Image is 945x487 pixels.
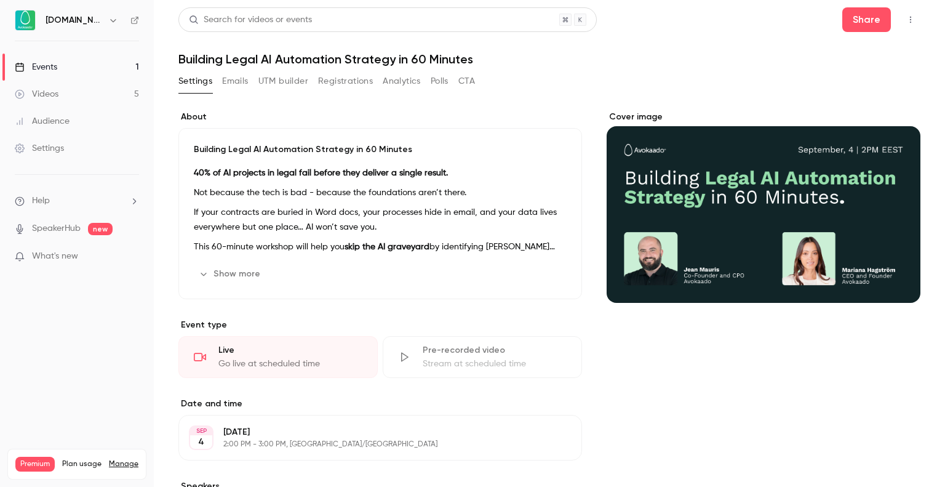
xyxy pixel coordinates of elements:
h6: [DOMAIN_NAME] [46,14,103,26]
section: Cover image [607,111,920,303]
p: 2:00 PM - 3:00 PM, [GEOGRAPHIC_DATA]/[GEOGRAPHIC_DATA] [223,440,517,449]
p: 4 [198,436,204,448]
img: Avokaado.io [15,10,35,30]
div: Go live at scheduled time [218,358,362,370]
button: Polls [431,71,449,91]
strong: skip the AI graveyard [345,243,429,251]
div: Pre-recorded videoStream at scheduled time [383,336,582,378]
strong: 40% of AI projects in legal fail before they deliver a single result. [194,169,448,177]
label: About [178,111,582,123]
span: Premium [15,457,55,472]
a: SpeakerHub [32,222,81,235]
iframe: Noticeable Trigger [124,251,139,262]
button: Share [842,7,891,32]
button: Emails [222,71,248,91]
div: Videos [15,88,58,100]
span: Plan usage [62,459,102,469]
label: Date and time [178,398,582,410]
p: Not because the tech is bad - because the foundations aren’t there. [194,185,567,200]
p: If your contracts are buried in Word docs, your processes hide in email, and your data lives ever... [194,205,567,235]
div: Pre-recorded video [423,344,567,356]
p: [DATE] [223,426,517,438]
button: UTM builder [258,71,308,91]
p: Event type [178,319,582,331]
span: What's new [32,250,78,263]
div: SEP [190,427,212,435]
span: new [88,223,113,235]
label: Cover image [607,111,920,123]
button: Registrations [318,71,373,91]
div: Audience [15,115,70,127]
div: Events [15,61,57,73]
li: help-dropdown-opener [15,195,139,207]
div: Settings [15,142,64,155]
p: Building Legal AI Automation Strategy in 60 Minutes [194,143,567,156]
button: Analytics [383,71,421,91]
a: Manage [109,459,138,469]
button: Show more [194,264,268,284]
span: Help [32,195,50,207]
button: Settings [178,71,212,91]
div: Live [218,344,362,356]
div: Stream at scheduled time [423,358,567,370]
div: Search for videos or events [189,14,312,26]
p: This 60-minute workshop will help you by identifying [PERSON_NAME] wins, mapping your priorities,... [194,239,567,254]
button: CTA [458,71,475,91]
h1: Building Legal AI Automation Strategy in 60 Minutes [178,52,920,66]
div: LiveGo live at scheduled time [178,336,378,378]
